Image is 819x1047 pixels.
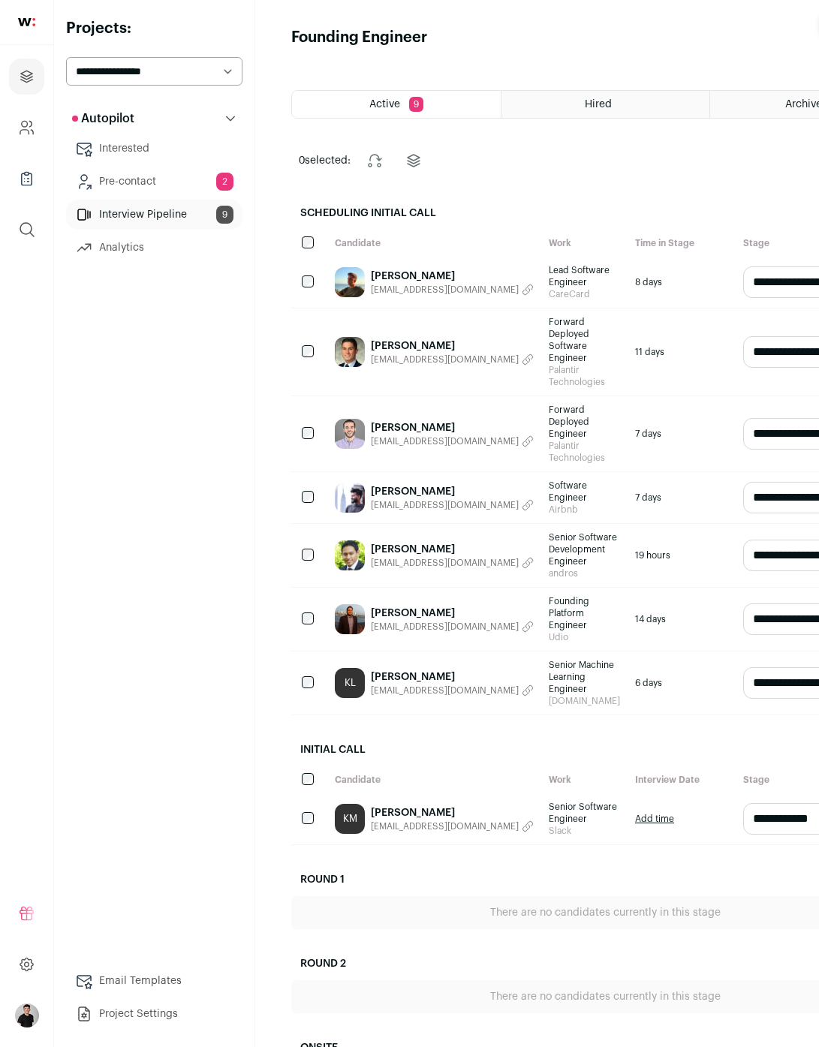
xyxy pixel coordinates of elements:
span: 9 [409,97,423,112]
span: [EMAIL_ADDRESS][DOMAIN_NAME] [371,354,519,366]
a: Analytics [66,233,242,263]
img: 2117dae77f5a6326c10d6ad6841ff1393d2d6215fde43485a0dd298c1e23b95b.jpg [335,419,365,449]
div: Candidate [327,766,541,793]
a: Interview Pipeline9 [66,200,242,230]
div: Interview Date [628,766,736,793]
a: [PERSON_NAME] [371,542,534,557]
span: [EMAIL_ADDRESS][DOMAIN_NAME] [371,499,519,511]
span: Palantir Technologies [549,440,620,464]
span: [EMAIL_ADDRESS][DOMAIN_NAME] [371,557,519,569]
span: Founding Platform Engineer [549,595,620,631]
div: Time in Stage [628,230,736,257]
img: 19277569-medium_jpg [15,1003,39,1027]
span: 0 [299,155,305,166]
span: 9 [216,206,233,224]
img: f465e08fea58184e989c380bc309d0dd9639fc6e1037722ac2884939875c5108 [335,483,365,513]
span: Senior Software Engineer [549,801,620,825]
span: [DOMAIN_NAME] [549,695,620,707]
button: Change stage [357,143,393,179]
span: Active [369,99,400,110]
span: selected: [299,153,351,168]
a: Company Lists [9,161,44,197]
img: 0ceab4e7f728db6d475e2782baa91ba5d09a1d5b13d818119b104c24f86cb26e.jpg [335,540,365,570]
button: [EMAIL_ADDRESS][DOMAIN_NAME] [371,499,534,511]
a: [PERSON_NAME] [371,420,534,435]
button: [EMAIL_ADDRESS][DOMAIN_NAME] [371,284,534,296]
span: Software Engineer [549,480,620,504]
a: Interested [66,134,242,164]
a: Projects [9,59,44,95]
div: 7 days [628,472,736,523]
a: KM [335,804,365,834]
span: Lead Software Engineer [549,264,620,288]
span: Forward Deployed Engineer [549,404,620,440]
div: Candidate [327,230,541,257]
h1: Founding Engineer [291,27,427,48]
span: Senior Machine Learning Engineer [549,659,620,695]
img: 0408319e5b5a5d31d367c6feb913c7c149abe0ae3e6bb50a9613f46cff9a2da8.jpg [335,337,365,367]
button: [EMAIL_ADDRESS][DOMAIN_NAME] [371,684,534,696]
span: Slack [549,825,620,837]
span: CareCard [549,288,620,300]
div: 19 hours [628,524,736,587]
button: [EMAIL_ADDRESS][DOMAIN_NAME] [371,435,534,447]
button: [EMAIL_ADDRESS][DOMAIN_NAME] [371,820,534,832]
span: Palantir Technologies [549,364,620,388]
a: [PERSON_NAME] [371,805,534,820]
div: 6 days [628,651,736,715]
div: 7 days [628,396,736,471]
a: [PERSON_NAME] [371,484,534,499]
button: Autopilot [66,104,242,134]
a: Company and ATS Settings [9,110,44,146]
p: Autopilot [72,110,134,128]
div: 14 days [628,588,736,651]
span: [EMAIL_ADDRESS][DOMAIN_NAME] [371,820,519,832]
button: [EMAIL_ADDRESS][DOMAIN_NAME] [371,621,534,633]
a: Project Settings [66,999,242,1029]
span: Udio [549,631,620,643]
span: Forward Deployed Software Engineer [549,316,620,364]
a: [PERSON_NAME] [371,606,534,621]
a: KL [335,668,365,698]
span: Airbnb [549,504,620,516]
a: Email Templates [66,966,242,996]
a: [PERSON_NAME] [371,269,534,284]
div: 11 days [628,308,736,396]
img: 2de67871541bcb3ef43cc9f67ae8ee5030d7ecf9768235cf4b53f855e4c27d8d.jpg [335,604,365,634]
div: Work [541,766,628,793]
span: [EMAIL_ADDRESS][DOMAIN_NAME] [371,621,519,633]
a: [PERSON_NAME] [371,669,534,684]
button: [EMAIL_ADDRESS][DOMAIN_NAME] [371,557,534,569]
span: 2 [216,173,233,191]
div: 8 days [628,257,736,308]
a: Hired [501,91,709,118]
span: [EMAIL_ADDRESS][DOMAIN_NAME] [371,684,519,696]
a: Add time [635,813,674,825]
span: [EMAIL_ADDRESS][DOMAIN_NAME] [371,284,519,296]
span: Senior Software Development Engineer [549,531,620,567]
button: Open dropdown [15,1003,39,1027]
div: Work [541,230,628,257]
img: 1ad1693f33251572479de4a75212f89680747351bd49f98ad3be502a5bc28130 [335,267,365,297]
span: Hired [585,99,612,110]
span: andros [549,567,620,579]
a: [PERSON_NAME] [371,338,534,354]
button: [EMAIL_ADDRESS][DOMAIN_NAME] [371,354,534,366]
span: [EMAIL_ADDRESS][DOMAIN_NAME] [371,435,519,447]
img: wellfound-shorthand-0d5821cbd27db2630d0214b213865d53afaa358527fdda9d0ea32b1df1b89c2c.svg [18,18,35,26]
a: Pre-contact2 [66,167,242,197]
h2: Projects: [66,18,242,39]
